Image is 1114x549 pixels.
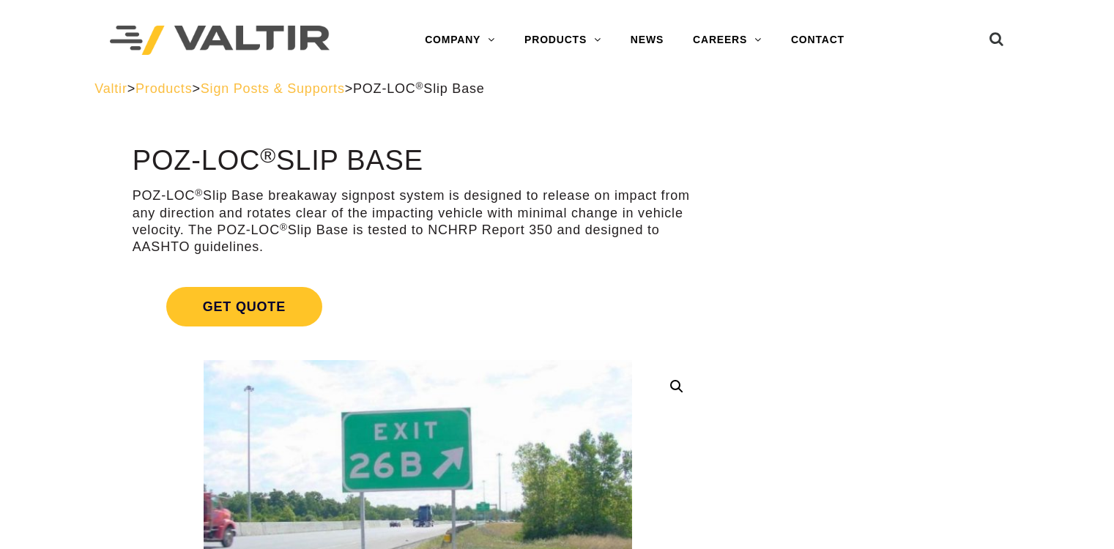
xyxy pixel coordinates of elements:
[195,187,203,198] sup: ®
[260,143,276,167] sup: ®
[94,81,127,96] a: Valtir
[94,81,1020,97] div: > > >
[776,26,859,55] a: CONTACT
[510,26,616,55] a: PRODUCTS
[133,269,703,344] a: Get Quote
[201,81,345,96] a: Sign Posts & Supports
[410,26,510,55] a: COMPANY
[133,187,703,256] p: POZ-LOC Slip Base breakaway signpost system is designed to release on impact from any direction a...
[135,81,192,96] a: Products
[133,146,703,176] h1: POZ-LOC Slip Base
[280,222,288,233] sup: ®
[678,26,776,55] a: CAREERS
[110,26,330,56] img: Valtir
[416,81,424,91] sup: ®
[616,26,678,55] a: NEWS
[353,81,485,96] span: POZ-LOC Slip Base
[166,287,322,326] span: Get Quote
